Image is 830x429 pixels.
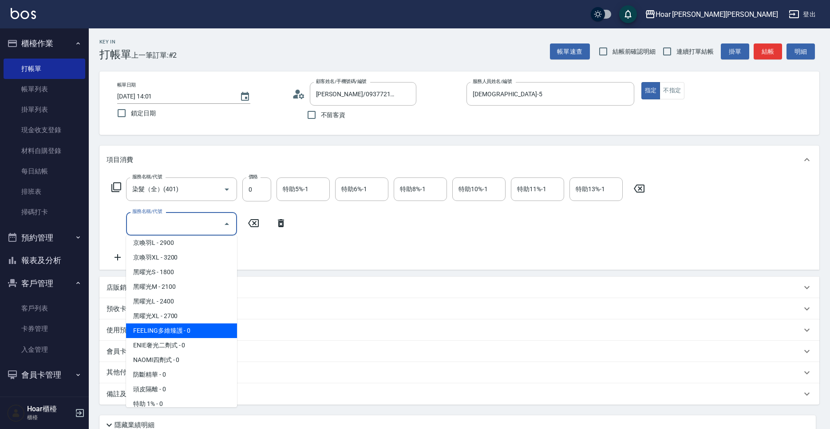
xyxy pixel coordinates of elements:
[641,5,782,24] button: Hoar [PERSON_NAME][PERSON_NAME]
[107,326,140,335] p: 使用預收卡
[4,339,85,360] a: 入金管理
[4,99,85,120] a: 掛單列表
[107,347,140,356] p: 會員卡銷售
[107,368,188,378] p: 其他付款方式
[785,6,819,23] button: 登出
[4,141,85,161] a: 材料自購登錄
[4,181,85,202] a: 排班表
[220,217,234,231] button: Close
[99,298,819,319] div: 預收卡販賣
[99,39,131,45] h2: Key In
[473,78,512,85] label: 服務人員姓名/編號
[249,173,258,180] label: 價格
[220,182,234,197] button: Open
[131,109,156,118] span: 鎖定日期
[126,250,237,265] span: 京喚羽XL - 3200
[132,173,162,180] label: 服務名稱/代號
[126,323,237,338] span: FEELING多維臻護 - 0
[676,47,714,56] span: 連續打單結帳
[4,298,85,319] a: 客戶列表
[126,294,237,309] span: 黑曜光L - 2400
[107,155,133,165] p: 項目消費
[117,89,231,104] input: YYYY/MM/DD hh:mm
[321,110,346,120] span: 不留客資
[4,272,85,295] button: 客戶管理
[107,304,140,314] p: 預收卡販賣
[126,353,237,367] span: NAOMI四劑式 - 0
[641,82,660,99] button: 指定
[4,202,85,222] a: 掃碼打卡
[27,413,72,421] p: 櫃檯
[126,309,237,323] span: 黑曜光XL - 2700
[550,43,590,60] button: 帳單速查
[4,161,85,181] a: 每日結帳
[4,32,85,55] button: 櫃檯作業
[4,59,85,79] a: 打帳單
[126,279,237,294] span: 黑曜光M - 2100
[117,82,136,88] label: 帳單日期
[126,397,237,411] span: 特助 1% - 0
[126,367,237,382] span: 防斷精華 - 0
[131,50,177,61] span: 上一筆訂單:#2
[99,383,819,405] div: 備註及來源
[99,362,819,383] div: 其他付款方式入金可用餘額: 0
[7,404,25,422] img: Person
[613,47,656,56] span: 結帳前確認明細
[4,319,85,339] a: 卡券管理
[4,249,85,272] button: 報表及分析
[99,48,131,61] h3: 打帳單
[99,341,819,362] div: 會員卡銷售
[656,9,778,20] div: Hoar [PERSON_NAME][PERSON_NAME]
[11,8,36,19] img: Logo
[4,120,85,140] a: 現金收支登錄
[99,319,819,341] div: 使用預收卡
[126,338,237,353] span: ENIE奢光二劑式 - 0
[126,382,237,397] span: 頭皮隔離 - 0
[787,43,815,60] button: 明細
[126,236,237,250] span: 京喚羽L - 2900
[754,43,782,60] button: 結帳
[234,86,256,107] button: Choose date, selected date is 2025-10-10
[107,390,140,399] p: 備註及來源
[27,405,72,413] h5: Hoar櫃檯
[4,79,85,99] a: 帳單列表
[316,78,367,85] label: 顧客姓名/手機號碼/編號
[4,363,85,386] button: 會員卡管理
[99,277,819,298] div: 店販銷售
[619,5,637,23] button: save
[4,226,85,249] button: 預約管理
[126,265,237,279] span: 黑曜光S - 1800
[721,43,749,60] button: 掛單
[99,146,819,174] div: 項目消費
[132,208,162,215] label: 服務名稱/代號
[660,82,684,99] button: 不指定
[107,283,133,292] p: 店販銷售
